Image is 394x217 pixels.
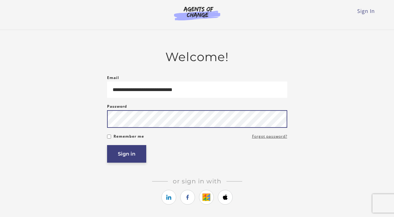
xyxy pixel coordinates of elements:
[168,6,227,20] img: Agents of Change Logo
[161,190,176,205] a: https://courses.thinkific.com/users/auth/linkedin?ss%5Breferral%5D=&ss%5Buser_return_to%5D=&ss%5B...
[168,177,226,185] span: Or sign in with
[199,190,214,205] a: https://courses.thinkific.com/users/auth/google?ss%5Breferral%5D=&ss%5Buser_return_to%5D=&ss%5Bvi...
[107,50,287,64] h2: Welcome!
[252,133,287,140] a: Forgot password?
[218,190,233,205] a: https://courses.thinkific.com/users/auth/apple?ss%5Breferral%5D=&ss%5Buser_return_to%5D=&ss%5Bvis...
[180,190,195,205] a: https://courses.thinkific.com/users/auth/facebook?ss%5Breferral%5D=&ss%5Buser_return_to%5D=&ss%5B...
[357,8,375,15] a: Sign In
[114,133,144,140] label: Remember me
[107,103,127,110] label: Password
[107,74,119,81] label: Email
[107,145,146,163] button: Sign in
